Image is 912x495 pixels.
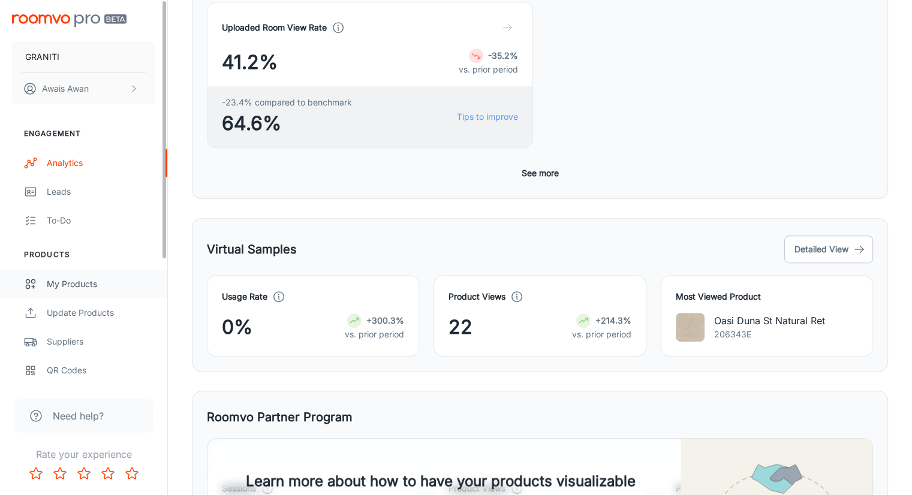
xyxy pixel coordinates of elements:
[676,313,705,342] img: Oasi Duna St Natural Ret
[120,461,144,485] button: Rate 5 star
[595,315,631,325] strong: +214.3%
[47,185,155,198] div: Leads
[366,315,404,325] strong: +300.3%
[72,461,96,485] button: Rate 3 star
[42,82,89,95] p: Awais Awan
[12,41,155,73] button: GRANITI
[12,14,127,27] img: Roomvo PRO Beta
[10,447,158,461] p: Rate your experience
[53,409,104,423] span: Need help?
[25,50,59,64] p: GRANITI
[517,162,564,184] button: See more
[784,236,873,263] button: Detailed View
[676,290,858,303] h4: Most Viewed Product
[222,313,252,342] span: 0%
[449,313,472,342] span: 22
[47,335,155,348] div: Suppliers
[12,73,155,104] button: Awais Awan
[714,313,825,328] p: Oasi Duna St Natural Ret
[96,461,120,485] button: Rate 4 star
[207,240,297,258] h5: Virtual Samples
[47,156,155,170] div: Analytics
[459,63,518,76] p: vs. prior period
[572,328,631,341] p: vs. prior period
[222,21,327,34] h4: Uploaded Room View Rate
[222,96,352,109] span: -23.4% compared to benchmark
[457,110,518,123] a: Tips to improve
[449,290,505,303] h4: Product Views
[222,290,267,303] h4: Usage Rate
[345,328,404,341] p: vs. prior period
[714,328,825,341] p: 206343E
[222,109,352,138] span: 64.6%
[47,214,155,227] div: To-do
[222,48,278,77] span: 41.2%
[24,461,48,485] button: Rate 1 star
[47,277,155,291] div: My Products
[47,306,155,319] div: Update Products
[488,50,518,61] strong: -35.2%
[207,408,353,426] h5: Roomvo Partner Program
[47,364,155,377] div: QR Codes
[48,461,72,485] button: Rate 2 star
